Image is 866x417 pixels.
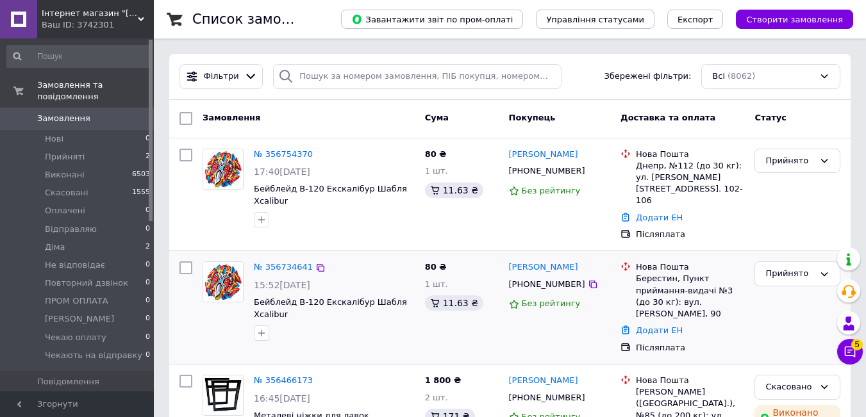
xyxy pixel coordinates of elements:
span: 0 [146,350,150,361]
span: Оплачені [45,205,85,217]
span: 0 [146,277,150,289]
span: 2 шт. [425,393,448,402]
span: 0 [146,205,150,217]
button: Чат з покупцем5 [837,339,863,364]
span: 0 [146,259,150,271]
span: 17:40[DATE] [254,167,310,177]
div: Післяплата [636,229,744,240]
span: 5 [851,339,863,350]
input: Пошук [6,45,151,68]
div: 11.63 ₴ [425,295,483,311]
span: 1 шт. [425,279,448,289]
a: Бейблейд В-120 Екскалібур Шабля Xcalibur [254,297,407,319]
a: [PERSON_NAME] [509,149,578,161]
a: Фото товару [203,149,244,190]
div: [PHONE_NUMBER] [506,163,588,179]
div: Прийнято [765,267,814,281]
a: Додати ЕН [636,213,683,222]
span: Повторний дзвінок [45,277,128,289]
span: Без рейтингу [522,186,581,195]
a: Бейблейд В-120 Екскалібур Шабля Xcalibur [254,184,407,206]
div: Нова Пошта [636,261,744,273]
span: Cума [425,113,449,122]
span: 80 ₴ [425,149,447,159]
button: Завантажити звіт по пром-оплаті [341,10,523,29]
div: 11.63 ₴ [425,183,483,198]
div: Скасовано [765,380,814,394]
div: Нова Пошта [636,375,744,386]
span: Всі [712,70,725,83]
div: Прийнято [765,154,814,168]
span: 2 [146,241,150,253]
span: 1 800 ₴ [425,375,461,385]
div: Днепр, №112 (до 30 кг): ул. [PERSON_NAME][STREET_ADDRESS]. 102-106 [636,160,744,207]
img: Фото товару [203,149,243,189]
h1: Список замовлень [192,12,322,27]
div: Нова Пошта [636,149,744,160]
span: Статус [754,113,787,122]
span: Нові [45,133,63,145]
a: Створити замовлення [723,14,853,24]
span: 15:52[DATE] [254,280,310,290]
span: [PERSON_NAME] [45,313,114,325]
div: Післяплата [636,342,744,354]
span: Фільтри [204,70,239,83]
span: Діма [45,241,65,253]
input: Пошук за номером замовлення, ПІБ покупця, номером телефону, Email, номером накладної [273,64,561,89]
span: 1 шт. [425,166,448,176]
span: 0 [146,295,150,307]
img: Фото товару [203,262,243,302]
a: № 356754370 [254,149,313,159]
span: 1555 [132,187,150,199]
span: ПРОМ ОПЛАТА [45,295,108,307]
span: Управління статусами [546,15,644,24]
span: 0 [146,313,150,325]
span: Створити замовлення [746,15,843,24]
a: Додати ЕН [636,325,683,335]
a: № 356466173 [254,375,313,385]
a: № 356734641 [254,262,313,272]
span: Доставка та оплата [620,113,715,122]
span: 0 [146,133,150,145]
span: Не відповідає [45,259,105,271]
span: Прийняті [45,151,85,163]
span: Повідомлення [37,376,99,388]
span: Без рейтингу [522,298,581,308]
span: Замовлення [37,113,90,124]
div: [PHONE_NUMBER] [506,389,588,406]
div: [PHONE_NUMBER] [506,276,588,293]
div: Ваш ID: 3742301 [42,19,154,31]
span: 2 [146,151,150,163]
button: Створити замовлення [736,10,853,29]
a: [PERSON_NAME] [509,375,578,387]
span: 6503 [132,169,150,181]
span: Покупець [509,113,556,122]
span: 0 [146,224,150,235]
span: Відправляю [45,224,97,235]
button: Експорт [667,10,724,29]
span: Експорт [678,15,713,24]
button: Управління статусами [536,10,654,29]
a: [PERSON_NAME] [509,261,578,274]
span: Замовлення та повідомлення [37,79,154,102]
span: Замовлення [203,113,260,122]
span: Збережені фільтри: [604,70,691,83]
a: Фото товару [203,375,244,416]
span: Завантажити звіт по пром-оплаті [351,13,513,25]
span: Інтернет магазин "Girlyandy.com.ua" [42,8,138,19]
a: Фото товару [203,261,244,302]
span: Чекаю оплату [45,332,106,343]
span: Виконані [45,169,85,181]
span: Скасовані [45,187,88,199]
span: (8062) [728,71,755,81]
div: Берестин, Пункт приймання-видачі №3 (до 30 кг): вул. [PERSON_NAME], 90 [636,273,744,320]
span: 80 ₴ [425,262,447,272]
span: 0 [146,332,150,343]
span: Чекають на відправку [45,350,142,361]
img: Фото товару [203,376,243,414]
span: 16:45[DATE] [254,393,310,404]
